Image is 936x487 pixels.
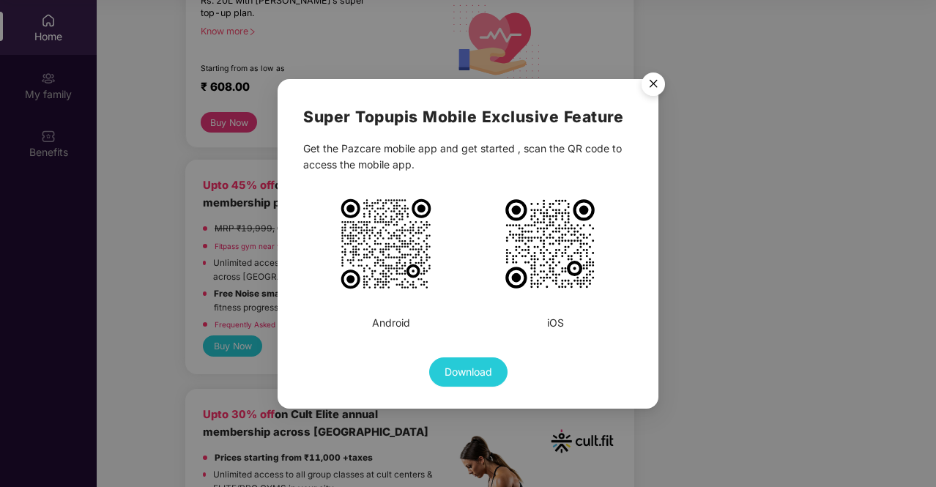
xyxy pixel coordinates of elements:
[338,196,434,291] img: PiA8c3ZnIHdpZHRoPSIxMDE1IiBoZWlnaHQ9IjEwMTUiIHZpZXdCb3g9Ii0xIC0xIDM1IDM1IiB4bWxucz0iaHR0cDovL3d3d...
[303,105,633,129] h2: Super Topup is Mobile Exclusive Feature
[303,141,633,173] div: Get the Pazcare mobile app and get started , scan the QR code to access the mobile app.
[429,357,508,387] button: Download
[445,364,492,380] span: Download
[372,315,410,331] div: Android
[547,315,564,331] div: iOS
[502,196,598,291] img: PiA8c3ZnIHdpZHRoPSIxMDIzIiBoZWlnaHQ9IjEwMjMiIHZpZXdCb3g9Ii0xIC0xIDMxIDMxIiB4bWxucz0iaHR0cDovL3d3d...
[633,65,674,106] img: svg+xml;base64,PHN2ZyB4bWxucz0iaHR0cDovL3d3dy53My5vcmcvMjAwMC9zdmciIHdpZHRoPSI1NiIgaGVpZ2h0PSI1Ni...
[633,65,672,105] button: Close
